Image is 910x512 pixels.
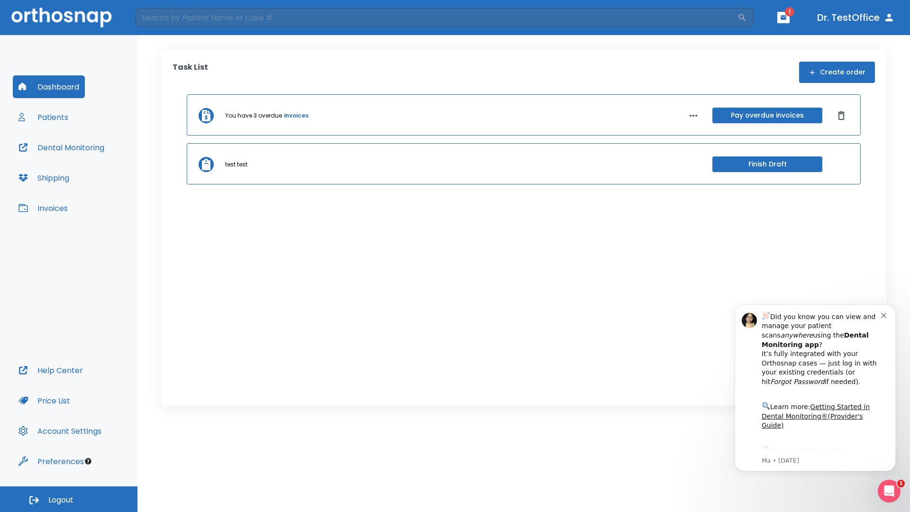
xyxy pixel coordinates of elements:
[785,7,794,17] span: 1
[225,160,247,169] p: test test
[84,457,92,466] div: Tooltip anchor
[13,197,73,219] button: Invoices
[13,450,90,473] button: Preferences
[13,359,89,382] button: Help Center
[799,62,875,83] button: Create order
[41,161,161,169] p: Message from Ma, sent 6w ago
[173,62,208,83] p: Task List
[13,136,110,159] button: Dental Monitoring
[813,9,899,26] button: Dr. TestOffice
[13,166,75,189] button: Shipping
[13,389,76,412] button: Price List
[136,8,737,27] input: Search by Patient Name or Case #
[41,151,126,168] a: App Store
[897,480,905,487] span: 1
[48,495,73,505] span: Logout
[720,296,910,477] iframe: Intercom notifications message
[878,480,901,503] iframe: Intercom live chat
[284,111,309,120] a: invoices
[161,15,168,22] button: Dismiss notification
[712,108,822,123] button: Pay overdue invoices
[41,149,161,197] div: Download the app: | ​ Let us know if you need help getting started!
[13,75,85,98] button: Dashboard
[13,106,74,128] button: Patients
[712,156,822,172] button: Finish Draft
[834,108,849,123] button: Dismiss
[11,8,112,27] img: Orthosnap
[13,420,107,442] button: Account Settings
[225,111,282,120] p: You have 3 overdue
